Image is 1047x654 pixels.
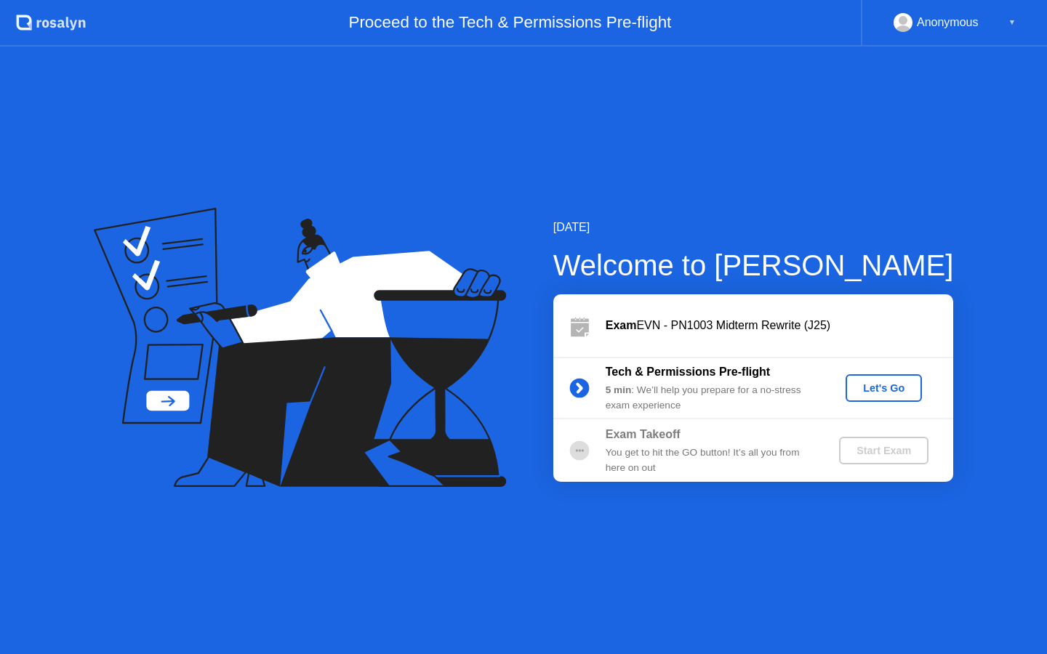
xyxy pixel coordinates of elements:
button: Let's Go [846,374,922,402]
div: Start Exam [845,445,923,456]
b: Exam Takeoff [606,428,681,440]
div: EVN - PN1003 Midterm Rewrite (J25) [606,317,953,334]
b: Tech & Permissions Pre-flight [606,366,770,378]
div: Welcome to [PERSON_NAME] [553,243,954,287]
b: Exam [606,319,637,331]
div: You get to hit the GO button! It’s all you from here on out [606,445,815,475]
div: ▼ [1008,13,1016,32]
button: Start Exam [839,437,928,464]
div: Let's Go [851,382,916,394]
div: [DATE] [553,219,954,236]
div: : We’ll help you prepare for a no-stress exam experience [606,383,815,413]
div: Anonymous [917,13,979,32]
b: 5 min [606,384,632,395]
